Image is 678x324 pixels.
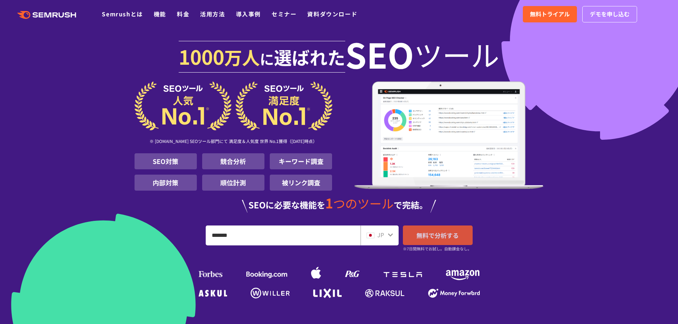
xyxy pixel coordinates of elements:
[403,245,472,252] small: ※7日間無料でお試し。自動課金なし。
[206,226,360,245] input: URL、キーワードを入力してください
[135,153,197,169] li: SEO対策
[200,10,225,18] a: 活用方法
[530,10,570,19] span: 無料トライアル
[202,175,264,191] li: 順位計測
[135,131,332,153] div: ※ [DOMAIN_NAME] SEOツール部門にて 満足度＆人気度 世界 No.1獲得（[DATE]時点）
[333,195,394,212] span: つのツール
[102,10,143,18] a: Semrushとは
[307,10,357,18] a: 資料ダウンロード
[394,198,428,211] span: で完結。
[582,6,637,22] a: デモを申し込む
[135,196,544,213] div: SEOに必要な機能を
[270,153,332,169] li: キーワード調査
[414,40,499,68] span: ツール
[345,40,414,68] span: SEO
[403,225,473,245] a: 無料で分析する
[274,44,345,70] span: 選ばれた
[260,48,274,69] span: に
[325,193,333,212] span: 1
[523,6,577,22] a: 無料トライアル
[202,153,264,169] li: 競合分析
[177,10,189,18] a: 料金
[416,231,459,240] span: 無料で分析する
[270,175,332,191] li: 被リンク調査
[236,10,261,18] a: 導入事例
[224,44,260,70] span: 万人
[377,230,384,239] span: JP
[590,10,630,19] span: デモを申し込む
[179,42,224,70] span: 1000
[272,10,296,18] a: セミナー
[135,175,197,191] li: 内部対策
[154,10,166,18] a: 機能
